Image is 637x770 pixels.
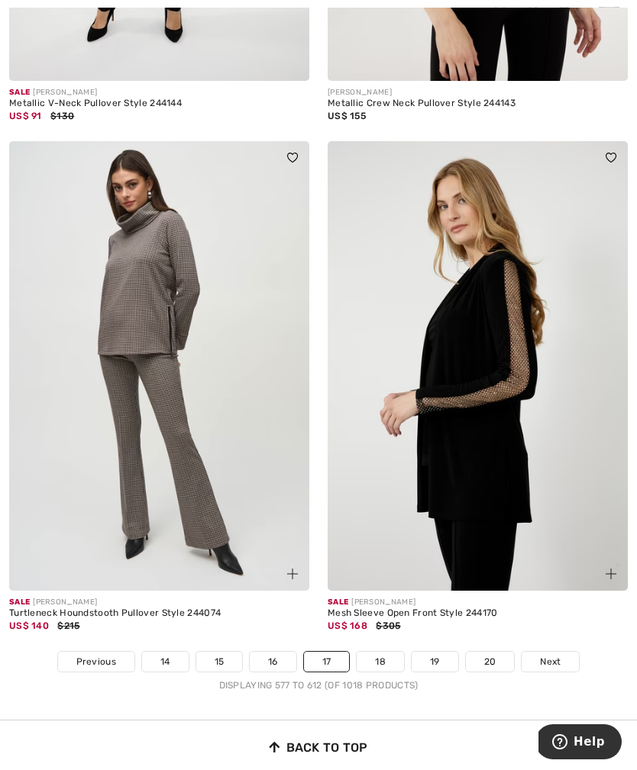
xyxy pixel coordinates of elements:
span: US$ 155 [328,111,366,121]
span: Previous [76,655,116,669]
a: 20 [466,652,515,672]
img: plus_v2.svg [606,569,616,579]
div: Turtleneck Houndstooth Pullover Style 244074 [9,608,309,619]
a: 14 [142,652,189,672]
a: 16 [250,652,296,672]
img: heart_black_full.svg [606,153,616,162]
div: [PERSON_NAME] [9,87,309,98]
span: Next [540,655,561,669]
div: [PERSON_NAME] [9,597,309,608]
div: Metallic V-Neck Pullover Style 244144 [9,98,309,109]
span: US$ 140 [9,620,49,631]
div: Metallic Crew Neck Pullover Style 244143 [328,98,628,109]
a: 19 [412,652,458,672]
img: Mesh Sleeve Open Front Style 244170. Black [328,141,628,591]
span: $130 [50,111,74,121]
a: Next [522,652,579,672]
span: $215 [57,620,79,631]
div: Mesh Sleeve Open Front Style 244170 [328,608,628,619]
img: Turtleneck Houndstooth Pullover Style 244074. Black/Multi [9,141,309,591]
a: Previous [58,652,134,672]
a: 17 [304,652,350,672]
span: $305 [376,620,400,631]
span: Sale [328,598,348,607]
a: 18 [357,652,404,672]
img: plus_v2.svg [287,569,298,579]
div: [PERSON_NAME] [328,597,628,608]
span: Sale [9,598,30,607]
iframe: Opens a widget where you can find more information [538,724,622,762]
a: 15 [196,652,243,672]
img: heart_black_full.svg [287,153,298,162]
div: [PERSON_NAME] [328,87,628,98]
span: Sale [9,88,30,97]
span: US$ 168 [328,620,367,631]
span: US$ 91 [9,111,42,121]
